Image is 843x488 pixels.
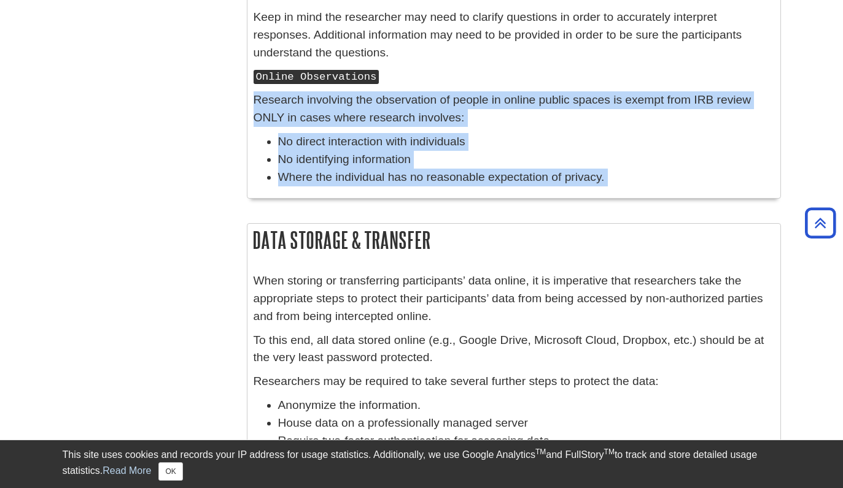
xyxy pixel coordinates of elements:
a: Back to Top [801,215,840,231]
li: No identifying information [278,151,774,169]
a: Read More [103,465,151,476]
li: Require two-factor authentication for accessing data [278,432,774,450]
p: When storing or transferring participants’ data online, it is imperative that researchers take th... [254,272,774,325]
sup: TM [604,448,615,456]
kbd: Online Observations [254,70,379,84]
li: Where the individual has no reasonable expectation of privacy. [278,169,774,186]
li: Anonymize the information. [278,397,774,414]
p: Research involving the observation of people in online public spaces is exempt from IRB review ON... [254,91,774,127]
sup: TM [535,448,546,456]
p: To this end, all data stored online (e.g., Google Drive, Microsoft Cloud, Dropbox, etc.) should b... [254,332,774,367]
h2: Data Storage & Transfer [247,224,780,256]
li: No direct interaction with individuals [278,133,774,151]
div: This site uses cookies and records your IP address for usage statistics. Additionally, we use Goo... [63,448,781,481]
p: Keep in mind the researcher may need to clarify questions in order to accurately interpret respon... [254,9,774,61]
li: House data on a professionally managed server [278,414,774,432]
p: Researchers may be required to take several further steps to protect the data: [254,373,774,391]
button: Close [158,462,182,481]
